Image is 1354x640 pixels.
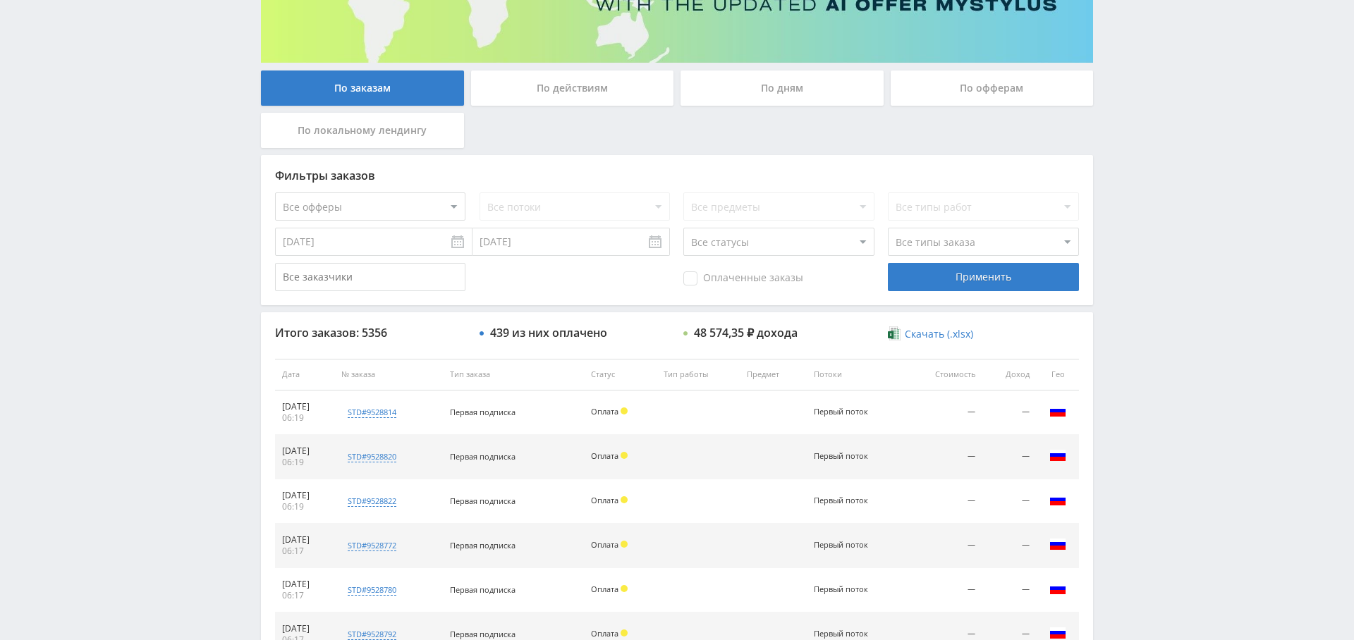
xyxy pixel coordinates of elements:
div: Первый поток [814,452,877,461]
td: — [905,524,982,568]
span: Холд [621,407,628,414]
span: Оплата [591,450,618,461]
div: Первый поток [814,541,877,550]
span: Холд [621,629,628,636]
div: 06:19 [282,457,327,468]
th: Дата [275,359,334,390]
div: std#9528792 [348,629,396,640]
span: Оплаченные заказы [683,271,803,285]
input: Все заказчики [275,263,465,291]
div: [DATE] [282,534,327,546]
div: [DATE] [282,401,327,412]
div: По дням [681,70,884,106]
div: std#9528772 [348,540,396,551]
td: — [905,568,982,613]
img: rus.png [1049,536,1066,553]
th: Предмет [740,359,806,390]
th: Тип работы [657,359,740,390]
span: Первая подписка [450,451,516,462]
th: Стоимость [905,359,982,390]
td: — [982,435,1037,479]
span: Холд [621,541,628,548]
div: По офферам [891,70,1094,106]
div: std#9528814 [348,407,396,418]
div: 06:19 [282,501,327,512]
span: Оплата [591,539,618,550]
th: Статус [584,359,657,390]
span: Первая подписка [450,496,516,506]
span: Первая подписка [450,407,516,417]
div: Применить [888,263,1078,291]
th: Потоки [807,359,905,390]
span: Оплата [591,584,618,594]
th: Доход [982,359,1037,390]
th: Тип заказа [443,359,584,390]
span: Холд [621,452,628,459]
th: № заказа [334,359,442,390]
div: Первый поток [814,407,877,417]
div: [DATE] [282,445,327,457]
td: — [905,479,982,524]
td: — [982,524,1037,568]
span: Холд [621,496,628,503]
span: Первая подписка [450,629,516,639]
div: Фильтры заказов [275,169,1079,182]
td: — [982,390,1037,435]
span: Холд [621,585,628,592]
div: По действиям [471,70,674,106]
img: xlsx [888,326,900,340]
div: По заказам [261,70,464,106]
img: rus.png [1049,491,1066,508]
span: Оплата [591,495,618,505]
td: — [905,435,982,479]
div: [DATE] [282,579,327,590]
div: 439 из них оплачено [490,326,607,339]
td: — [982,568,1037,613]
td: — [905,390,982,435]
div: Первый поток [814,629,877,639]
img: rus.png [1049,580,1066,597]
div: Первый поток [814,496,877,505]
span: Оплата [591,406,618,417]
div: 06:17 [282,546,327,557]
span: Оплата [591,628,618,639]
div: Первый поток [814,585,877,594]
div: 06:19 [282,412,327,424]
div: 06:17 [282,590,327,601]
div: std#9528820 [348,451,396,462]
span: Первая подписка [450,584,516,595]
a: Скачать (.xlsx) [888,327,972,341]
div: [DATE] [282,490,327,501]
img: rus.png [1049,402,1066,419]
span: Скачать (.xlsx) [905,328,973,340]
div: std#9528822 [348,496,396,507]
img: rus.png [1049,447,1066,464]
div: Итого заказов: 5356 [275,326,465,339]
div: std#9528780 [348,584,396,596]
div: [DATE] [282,623,327,634]
span: Первая подписка [450,540,516,550]
div: По локальному лендингу [261,113,464,148]
th: Гео [1037,359,1079,390]
div: 48 574,35 ₽ дохода [694,326,798,339]
td: — [982,479,1037,524]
